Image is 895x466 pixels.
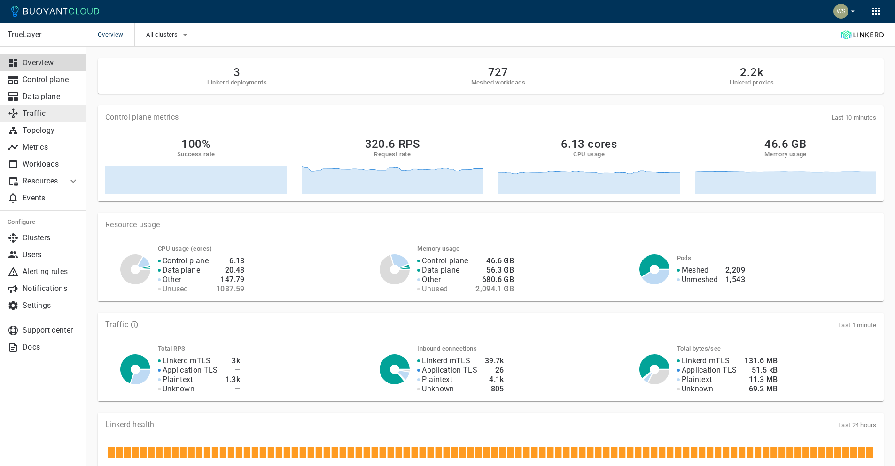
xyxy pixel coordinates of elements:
p: Application TLS [422,366,477,375]
p: Linkerd mTLS [163,356,211,366]
p: Linkerd mTLS [422,356,470,366]
h2: 6.13 cores [561,138,617,151]
h4: 2,209 [725,266,745,275]
p: Clusters [23,233,79,243]
h5: Meshed workloads [471,79,525,86]
h4: 11.3 MB [744,375,778,384]
h5: Request rate [374,151,411,158]
p: Docs [23,343,79,352]
p: Settings [23,301,79,310]
svg: TLS data is compiled from traffic seen by Linkerd proxies. RPS and TCP bytes reflect both inbound... [130,321,139,329]
h4: 69.2 MB [744,384,778,394]
a: 6.13 coresCPU usage [498,138,680,194]
h5: Linkerd proxies [730,79,774,86]
p: Plaintext [682,375,712,384]
a: 100%Success rate [105,138,287,194]
h4: 20.48 [216,266,245,275]
h2: 2.2k [730,66,774,79]
h4: — [226,384,241,394]
p: Events [23,193,79,203]
p: Control plane [422,256,468,266]
span: All clusters [146,31,179,38]
p: Traffic [23,109,79,118]
h4: 131.6 MB [744,356,778,366]
p: Data plane [422,266,459,275]
span: Last 1 minute [838,321,876,328]
h2: 320.6 RPS [365,138,420,151]
p: Unknown [163,384,195,394]
p: Data plane [163,266,200,275]
p: Users [23,250,79,260]
p: Overview [23,58,79,68]
p: Plaintext [422,375,452,384]
h4: 1.3k [226,375,241,384]
h4: — [226,366,241,375]
a: 46.6 GBMemory usage [695,138,876,194]
h5: CPU usage [573,151,605,158]
p: Traffic [105,320,128,329]
h4: 4.1k [485,375,504,384]
p: Unknown [422,384,454,394]
p: Unknown [682,384,714,394]
h4: 51.5 kB [744,366,778,375]
p: Unused [422,284,448,294]
p: Resources [23,176,60,186]
h4: 680.6 GB [475,275,514,284]
h5: Success rate [177,151,215,158]
p: Meshed [682,266,709,275]
h5: Configure [8,218,79,226]
p: Linkerd mTLS [682,356,730,366]
p: Unused [163,284,188,294]
p: Metrics [23,143,79,152]
p: Data plane [23,92,79,101]
img: Weichung Shaw [833,4,848,19]
h5: Memory usage [764,151,807,158]
span: Last 24 hours [838,421,876,428]
h2: 727 [471,66,525,79]
h2: 3 [207,66,267,79]
p: Resource usage [105,220,876,229]
h2: 100% [181,138,210,151]
p: Unmeshed [682,275,718,284]
p: Support center [23,326,79,335]
p: Notifications [23,284,79,293]
h4: 805 [485,384,504,394]
p: TrueLayer [8,30,78,39]
h2: 46.6 GB [764,138,806,151]
p: Linkerd health [105,420,154,429]
span: Overview [98,23,134,47]
p: Control plane [163,256,209,266]
p: Application TLS [163,366,218,375]
h4: 1087.59 [216,284,245,294]
h4: 2,094.1 GB [475,284,514,294]
h4: 56.3 GB [475,266,514,275]
p: Control plane [23,75,79,84]
h4: 6.13 [216,256,245,266]
h4: 147.79 [216,275,245,284]
p: Topology [23,126,79,135]
h4: 3k [226,356,241,366]
button: All clusters [146,28,191,42]
h5: Linkerd deployments [207,79,267,86]
p: Plaintext [163,375,193,384]
h4: 1,543 [725,275,745,284]
h4: 26 [485,366,504,375]
p: Control plane metrics [105,113,179,122]
a: 320.6 RPSRequest rate [302,138,483,194]
p: Workloads [23,160,79,169]
p: Other [163,275,181,284]
h4: 39.7k [485,356,504,366]
p: Alerting rules [23,267,79,276]
span: Last 10 minutes [832,114,877,121]
p: Other [422,275,441,284]
p: Application TLS [682,366,737,375]
h4: 46.6 GB [475,256,514,266]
